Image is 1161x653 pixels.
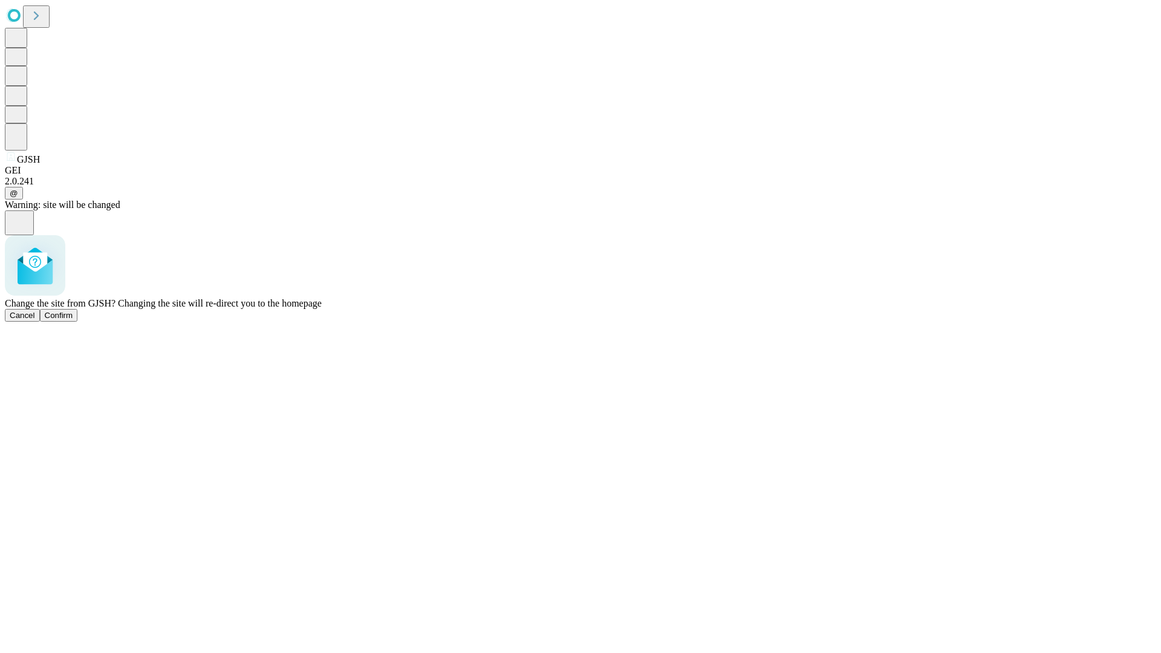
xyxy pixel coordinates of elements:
div: Change the site from GJSH? Changing the site will re-direct you to the homepage [5,298,1156,309]
span: Confirm [45,311,73,320]
button: Confirm [40,309,78,322]
span: Cancel [10,311,35,320]
button: Cancel [5,309,40,322]
div: Warning: site will be changed [5,200,1156,210]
